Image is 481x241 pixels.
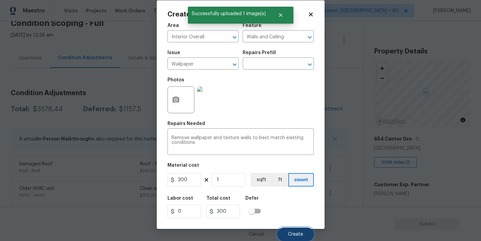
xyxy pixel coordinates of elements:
[167,50,180,55] h5: Issue
[206,196,230,201] h5: Total cost
[230,33,239,42] button: Open
[167,163,199,168] h5: Material cost
[305,33,315,42] button: Open
[243,23,261,28] h5: Feature
[288,173,314,187] button: count
[243,50,276,55] h5: Repairs Prefill
[230,60,239,69] button: Open
[288,232,303,237] span: Create
[305,60,315,69] button: Open
[249,232,264,237] span: Cancel
[167,121,205,126] h5: Repairs Needed
[167,78,184,82] h5: Photos
[188,7,270,21] span: Successfully uploaded 1 image(s)
[167,23,179,28] h5: Area
[172,135,310,150] textarea: Remove wallpaper and texture walls to best match existing conditions
[270,8,292,22] button: Close
[167,196,193,201] h5: Labor cost
[277,228,314,241] button: Create
[167,11,308,18] h2: Create Condition Adjustment
[238,228,275,241] button: Cancel
[251,173,272,187] button: sqft
[272,173,288,187] button: ft
[245,196,259,201] h5: Defer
